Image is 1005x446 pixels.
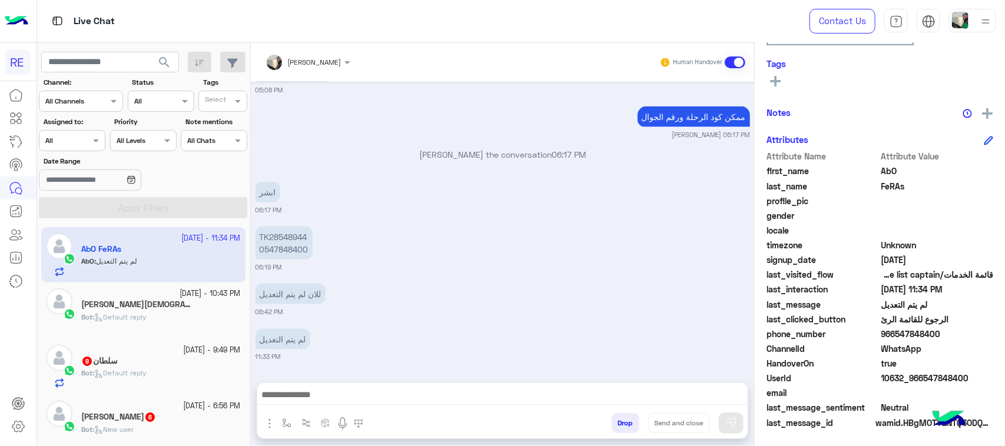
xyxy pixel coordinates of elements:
span: null [881,209,994,222]
img: send attachment [263,417,277,431]
div: RE [5,49,30,75]
img: WhatsApp [64,365,75,377]
span: UserId [767,372,879,384]
span: Bot [81,425,92,434]
span: 2025-10-10T20:34:04.738Z [881,283,994,295]
button: Send and close [648,413,710,433]
img: send message [725,417,737,429]
span: last_message_sentiment [767,401,879,414]
span: last_message_id [767,417,873,429]
button: create order [316,413,336,432]
span: null [881,387,994,399]
a: Contact Us [810,9,875,34]
button: search [150,52,179,77]
span: last_interaction [767,283,879,295]
span: AbO [881,165,994,177]
img: send voice note [336,417,350,431]
p: 10/10/2025, 6:19 PM [256,227,313,259]
p: 10/10/2025, 11:33 PM [256,329,310,350]
img: userImage [952,12,968,28]
small: 06:19 PM [256,262,282,272]
p: Live Chat [74,14,115,29]
b: : [81,425,94,434]
button: Trigger scenario [297,413,316,432]
img: hulul-logo.png [928,399,970,440]
span: last_clicked_button [767,313,879,325]
span: last_name [767,180,879,192]
span: 10632_966547848400 [881,372,994,384]
label: Date Range [44,156,175,167]
span: 966547848400 [881,328,994,340]
h5: Ahmed [81,412,156,422]
div: Select [203,94,226,108]
span: Bot [81,312,92,321]
h6: Tags [767,58,993,69]
span: null [881,224,994,237]
span: 2 [881,342,994,355]
img: profile [979,14,993,29]
span: last_message [767,298,879,311]
img: add [982,108,993,119]
h6: Attributes [767,134,808,145]
span: profile_pic [767,195,879,207]
span: الرجوع للقائمة الرئ [881,313,994,325]
span: Attribute Value [881,150,994,162]
span: FeRAs [881,180,994,192]
img: tab [890,15,903,28]
span: لم يتم التعديل [881,298,994,311]
label: Channel: [44,77,122,88]
span: signup_date [767,254,879,266]
span: 6 [145,412,155,422]
small: 06:17 PM [256,205,282,215]
img: defaultAdmin.png [46,345,72,371]
span: first_name [767,165,879,177]
span: [PERSON_NAME] [288,58,341,66]
span: 0 [881,401,994,414]
span: wamid.HBgMOTY2NTQ3ODQ4NDAwFQIAEhgUM0EwNTg5RjhERTZENEIyRDQzQUIA [875,417,993,429]
b: : [81,368,94,377]
img: tab [922,15,936,28]
img: WhatsApp [64,308,75,320]
span: email [767,387,879,399]
button: Apply Filters [39,197,247,218]
small: [DATE] - 9:49 PM [184,345,241,356]
span: gender [767,209,879,222]
small: 11:33 PM [256,352,281,362]
button: Drop [612,413,639,433]
small: Human Handover [673,58,722,67]
span: Unknown [881,239,994,251]
h6: Notes [767,107,791,118]
span: Bot [81,368,92,377]
img: select flow [282,418,291,428]
small: 05:08 PM [256,85,283,95]
span: 9 [82,357,92,366]
span: Default reply [94,368,147,377]
label: Note mentions [185,117,246,127]
span: last_visited_flow [767,268,879,281]
img: defaultAdmin.png [46,288,72,315]
span: timezone [767,239,879,251]
label: Tags [203,77,246,88]
p: 10/10/2025, 6:42 PM [256,284,326,304]
span: true [881,357,994,370]
span: HandoverOn [767,357,879,370]
span: phone_number [767,328,879,340]
img: WhatsApp [64,421,75,432]
span: New user [94,425,134,434]
img: defaultAdmin.png [46,401,72,427]
img: Trigger scenario [301,418,311,428]
span: قائمة الخدمات/service list captain [881,268,994,281]
span: Default reply [94,312,147,321]
img: notes [963,109,972,118]
span: search [157,55,171,69]
img: make a call [354,419,363,428]
img: create order [321,418,330,428]
h5: سلطان [81,356,118,366]
img: Logo [5,9,28,34]
span: 2024-10-03T04:48:58.41Z [881,254,994,266]
b: : [81,312,94,321]
p: [PERSON_NAME] the conversation [256,148,750,161]
h5: ثامر الله [81,299,193,309]
span: locale [767,224,879,237]
label: Status [132,77,193,88]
